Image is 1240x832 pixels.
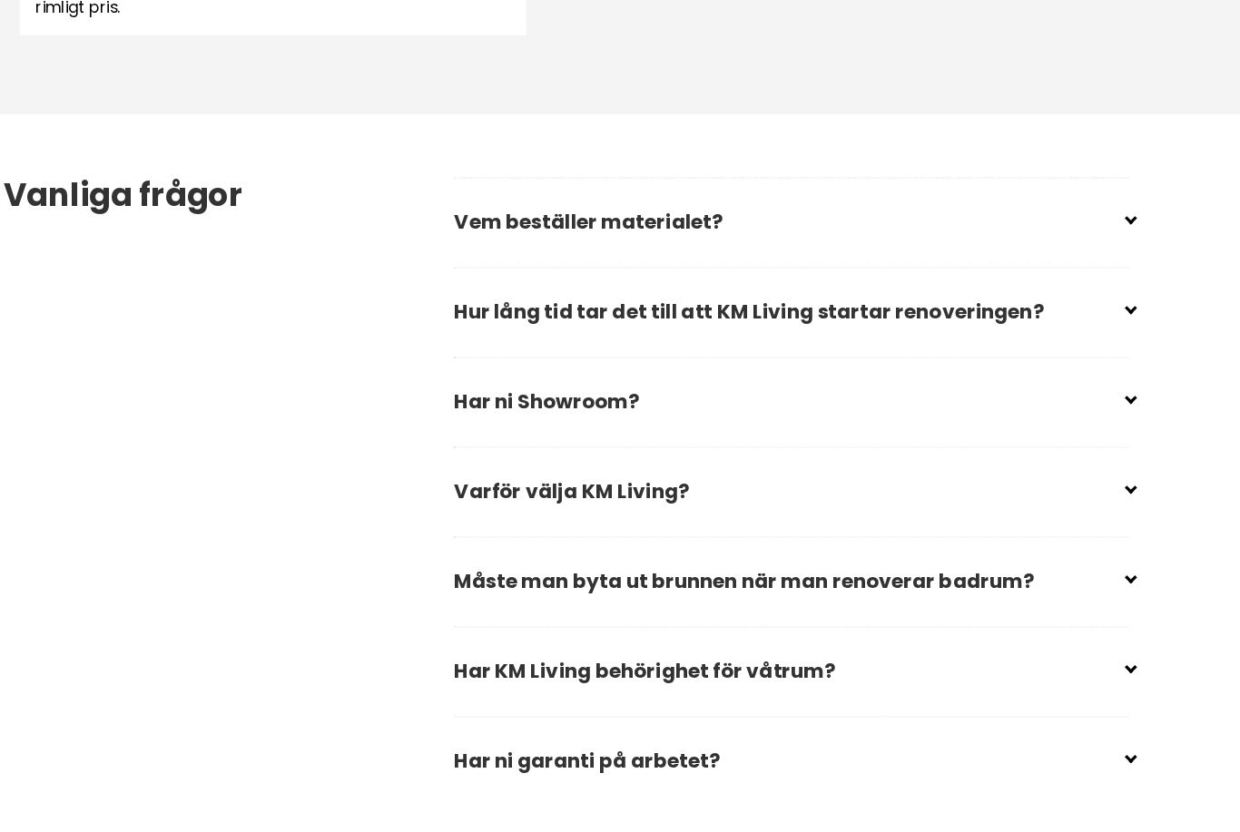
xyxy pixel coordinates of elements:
[21,785,48,812] button: Samtyckesinställningar
[103,177,517,755] div: Vanliga frågor
[517,359,1137,421] h2: Har ni Showroom?
[517,277,1137,338] h2: Hur lång tid tar det till att KM Living startar renoveringen?
[517,690,1137,751] h2: Har ni garanti på arbetet?
[517,194,1137,256] h2: Vem beställer materialet?
[21,785,48,812] img: Revisit consent button
[517,607,1137,669] h2: Har KM Living behörighet för våtrum?
[517,524,1137,586] h2: Måste man byta ut brunnen när man renoverar badrum?
[517,442,1137,504] h2: Varför välja KM Living?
